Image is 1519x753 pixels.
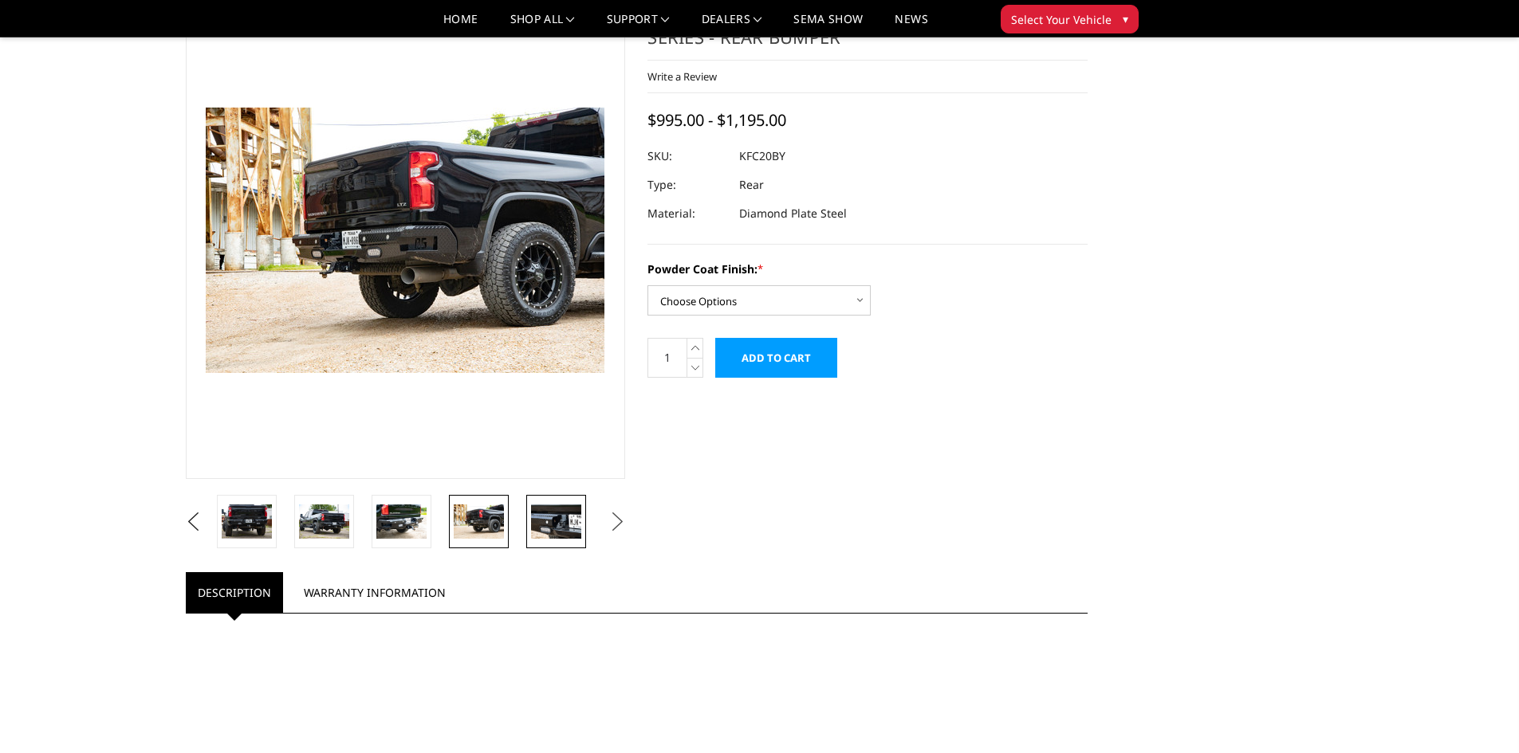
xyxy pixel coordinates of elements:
[182,510,206,534] button: Previous
[292,572,458,613] a: Warranty Information
[605,510,629,534] button: Next
[1123,10,1128,27] span: ▾
[376,504,427,538] img: 2020-2026 Chevrolet/GMC 2500-3500 - FT Series - Rear Bumper
[647,199,727,228] dt: Material:
[1439,677,1519,753] iframe: Chat Widget
[454,504,504,538] img: 2020-2026 Chevrolet/GMC 2500-3500 - FT Series - Rear Bumper
[222,504,272,538] img: 2020-2026 Chevrolet/GMC 2500-3500 - FT Series - Rear Bumper
[186,572,283,613] a: Description
[647,171,727,199] dt: Type:
[739,171,764,199] dd: Rear
[647,261,1088,277] label: Powder Coat Finish:
[510,14,575,37] a: shop all
[299,504,349,538] img: 2020-2026 Chevrolet/GMC 2500-3500 - FT Series - Rear Bumper
[895,14,927,37] a: News
[647,69,717,84] a: Write a Review
[1001,5,1139,33] button: Select Your Vehicle
[715,338,837,378] input: Add to Cart
[647,109,786,131] span: $995.00 - $1,195.00
[739,142,785,171] dd: KFC20BY
[647,142,727,171] dt: SKU:
[1011,11,1112,28] span: Select Your Vehicle
[443,14,478,37] a: Home
[607,14,670,37] a: Support
[702,14,762,37] a: Dealers
[739,199,847,228] dd: Diamond Plate Steel
[531,504,581,538] img: 2020-2026 Chevrolet/GMC 2500-3500 - FT Series - Rear Bumper
[186,1,626,479] a: 2020-2026 Chevrolet/GMC 2500-3500 - FT Series - Rear Bumper
[793,14,863,37] a: SEMA Show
